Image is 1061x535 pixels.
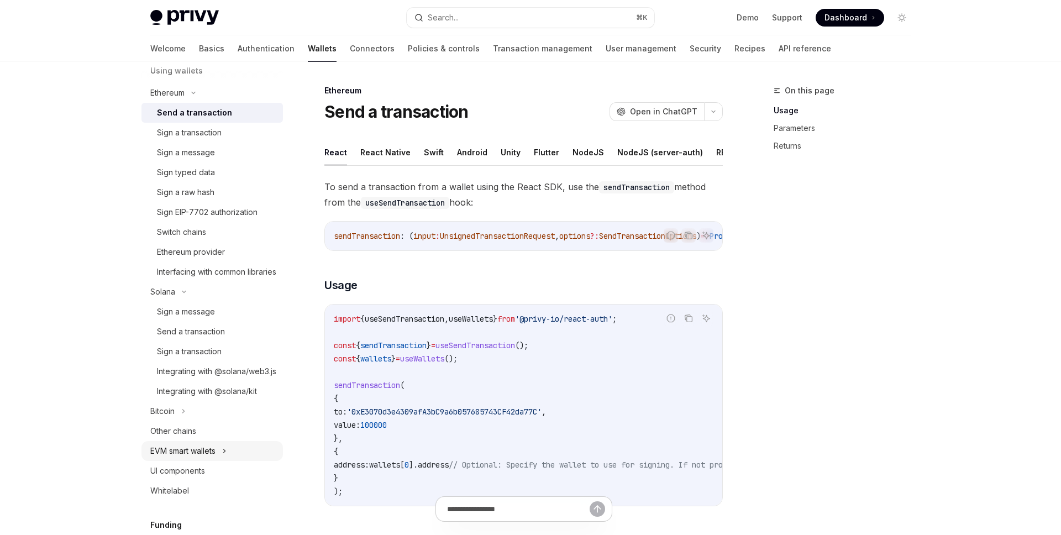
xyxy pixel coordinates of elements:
span: { [356,340,360,350]
span: To send a transaction from a wallet using the React SDK, use the method from the hook: [324,179,723,210]
a: Support [772,12,802,23]
a: Send a transaction [141,322,283,342]
a: Returns [774,137,920,155]
button: Swift [424,139,444,165]
span: wallets [369,460,400,470]
span: = [431,340,435,350]
span: ]. [409,460,418,470]
span: ); [334,486,343,496]
span: sendTransaction [334,231,400,241]
a: Whitelabel [141,481,283,501]
span: On this page [785,84,834,97]
div: Whitelabel [150,484,189,497]
span: // Optional: Specify the wallet to use for signing. If not provided, the first wallet will be used. [449,460,886,470]
div: Ethereum [150,86,185,99]
a: Integrating with @solana/web3.js [141,361,283,381]
button: Report incorrect code [664,228,678,243]
span: address: [334,460,369,470]
span: '@privy-io/react-auth' [515,314,612,324]
a: Parameters [774,119,920,137]
span: ; [612,314,617,324]
span: , [555,231,559,241]
span: Dashboard [824,12,867,23]
span: sendTransaction [360,340,427,350]
div: EVM smart wallets [150,444,216,458]
div: Switch chains [157,225,206,239]
span: useWallets [449,314,493,324]
span: SendTransactionOptions [599,231,696,241]
a: Sign a message [141,143,283,162]
span: const [334,354,356,364]
button: React Native [360,139,411,165]
div: Sign EIP-7702 authorization [157,206,258,219]
span: { [334,447,338,457]
span: ?: [590,231,599,241]
a: Sign typed data [141,162,283,182]
span: from [497,314,515,324]
button: Ask AI [699,228,713,243]
span: } [427,340,431,350]
span: = [396,354,400,364]
span: ⌘ K [636,13,648,22]
button: Report incorrect code [664,311,678,326]
button: Search...⌘K [407,8,654,28]
div: Sign a transaction [157,126,222,139]
button: Ask AI [699,311,713,326]
div: Other chains [150,424,196,438]
div: Ethereum [324,85,723,96]
div: Interfacing with common libraries [157,265,276,279]
span: , [542,407,546,417]
a: Connectors [350,35,395,62]
button: Copy the contents from the code block [681,228,696,243]
span: address [418,460,449,470]
a: Sign EIP-7702 authorization [141,202,283,222]
span: ( [400,380,405,390]
span: }, [334,433,343,443]
span: import [334,314,360,324]
a: Basics [199,35,224,62]
a: Sign a raw hash [141,182,283,202]
a: Transaction management [493,35,592,62]
span: Open in ChatGPT [630,106,697,117]
button: Copy the contents from the code block [681,311,696,326]
span: const [334,340,356,350]
a: Wallets [308,35,337,62]
div: Integrating with @solana/web3.js [157,365,276,378]
button: NodeJS [572,139,604,165]
div: Sign a message [157,146,215,159]
span: (); [515,340,528,350]
span: useSendTransaction [435,340,515,350]
a: Sign a message [141,302,283,322]
span: Usage [324,277,358,293]
a: Security [690,35,721,62]
span: } [334,473,338,483]
button: REST API [716,139,751,165]
a: Welcome [150,35,186,62]
span: value: [334,420,360,430]
span: { [334,394,338,403]
img: light logo [150,10,219,25]
a: Ethereum provider [141,242,283,262]
a: Usage [774,102,920,119]
span: options [559,231,590,241]
a: Authentication [238,35,295,62]
span: { [356,354,360,364]
button: Toggle dark mode [893,9,911,27]
div: UI components [150,464,205,478]
a: Policies & controls [408,35,480,62]
span: } [391,354,396,364]
a: Demo [737,12,759,23]
span: : [435,231,440,241]
h1: Send a transaction [324,102,469,122]
span: : ( [400,231,413,241]
span: , [444,314,449,324]
div: Send a transaction [157,106,232,119]
a: Sign a transaction [141,342,283,361]
a: Integrating with @solana/kit [141,381,283,401]
div: Search... [428,11,459,24]
button: NodeJS (server-auth) [617,139,703,165]
a: Interfacing with common libraries [141,262,283,282]
a: Dashboard [816,9,884,27]
div: Sign a raw hash [157,186,214,199]
code: useSendTransaction [361,197,449,209]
